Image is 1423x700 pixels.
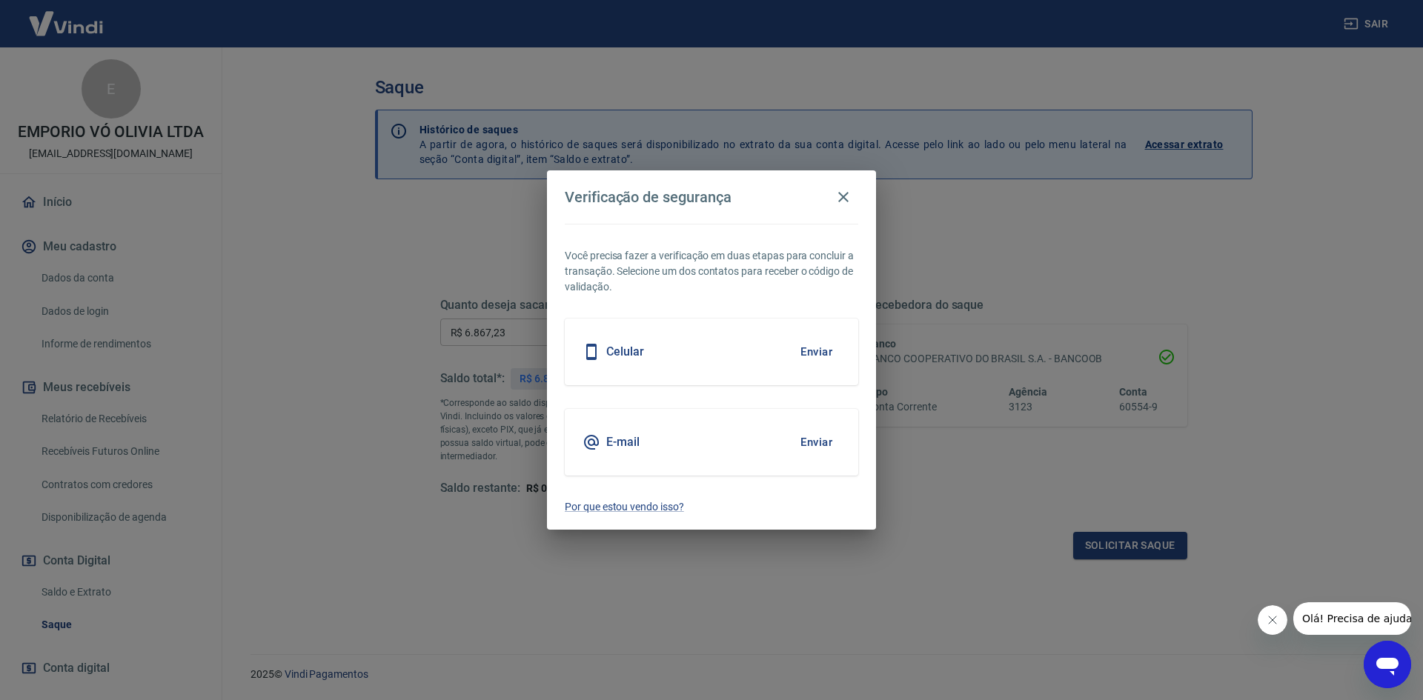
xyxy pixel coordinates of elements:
button: Enviar [792,336,840,367]
h5: Celular [606,344,644,359]
iframe: Botão para abrir a janela de mensagens [1364,641,1411,688]
h4: Verificação de segurança [565,188,732,206]
a: Por que estou vendo isso? [565,499,858,515]
iframe: Fechar mensagem [1258,605,1287,635]
button: Enviar [792,427,840,458]
span: Olá! Precisa de ajuda? [9,10,125,22]
h5: E-mail [606,435,640,450]
iframe: Mensagem da empresa [1293,602,1411,635]
p: Você precisa fazer a verificação em duas etapas para concluir a transação. Selecione um dos conta... [565,248,858,295]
